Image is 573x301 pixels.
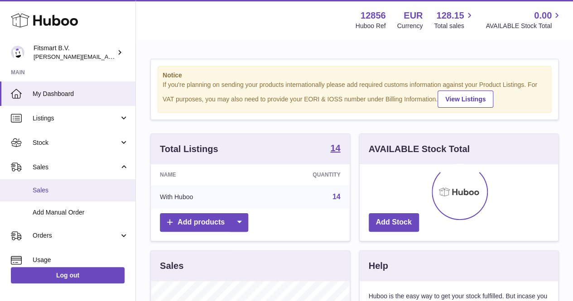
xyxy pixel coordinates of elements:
[33,139,119,147] span: Stock
[160,213,248,232] a: Add products
[160,260,183,272] h3: Sales
[33,90,129,98] span: My Dashboard
[404,10,423,22] strong: EUR
[534,10,552,22] span: 0.00
[438,91,493,108] a: View Listings
[160,143,218,155] h3: Total Listings
[356,22,386,30] div: Huboo Ref
[151,164,255,185] th: Name
[486,10,562,30] a: 0.00 AVAILABLE Stock Total
[33,256,129,264] span: Usage
[33,163,119,172] span: Sales
[369,143,470,155] h3: AVAILABLE Stock Total
[163,81,546,108] div: If you're planning on sending your products internationally please add required customs informati...
[369,260,388,272] h3: Help
[436,10,464,22] span: 128.15
[33,231,119,240] span: Orders
[330,143,340,154] a: 14
[434,22,474,30] span: Total sales
[332,193,341,201] a: 14
[11,267,125,283] a: Log out
[486,22,562,30] span: AVAILABLE Stock Total
[361,10,386,22] strong: 12856
[369,213,419,232] a: Add Stock
[33,208,129,217] span: Add Manual Order
[255,164,349,185] th: Quantity
[151,185,255,209] td: With Huboo
[11,46,24,59] img: jonathan@leaderoo.com
[163,71,546,80] strong: Notice
[330,143,340,153] strong: 14
[34,53,182,60] span: [PERSON_NAME][EMAIL_ADDRESS][DOMAIN_NAME]
[397,22,423,30] div: Currency
[434,10,474,30] a: 128.15 Total sales
[34,44,115,61] div: Fitsmart B.V.
[33,186,129,195] span: Sales
[33,114,119,123] span: Listings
